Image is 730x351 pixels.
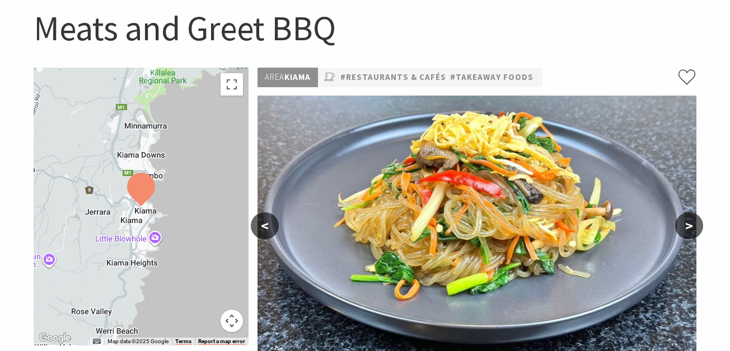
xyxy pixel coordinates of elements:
[221,73,243,96] button: Toggle fullscreen view
[258,68,318,87] p: Kiama
[175,338,191,345] a: Terms (opens in new tab)
[93,338,101,345] button: Keyboard shortcuts
[340,70,446,84] a: #Restaurants & Cafés
[36,331,73,345] img: Google
[675,212,703,239] button: >
[198,338,245,345] a: Report a map error
[251,212,279,239] button: <
[34,6,696,51] h1: Meats and Greet BBQ
[450,70,534,84] a: #Takeaway Foods
[221,310,243,332] button: Map camera controls
[107,338,169,344] span: Map data ©2025 Google
[36,331,73,345] a: Open this area in Google Maps (opens a new window)
[265,72,284,82] span: Area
